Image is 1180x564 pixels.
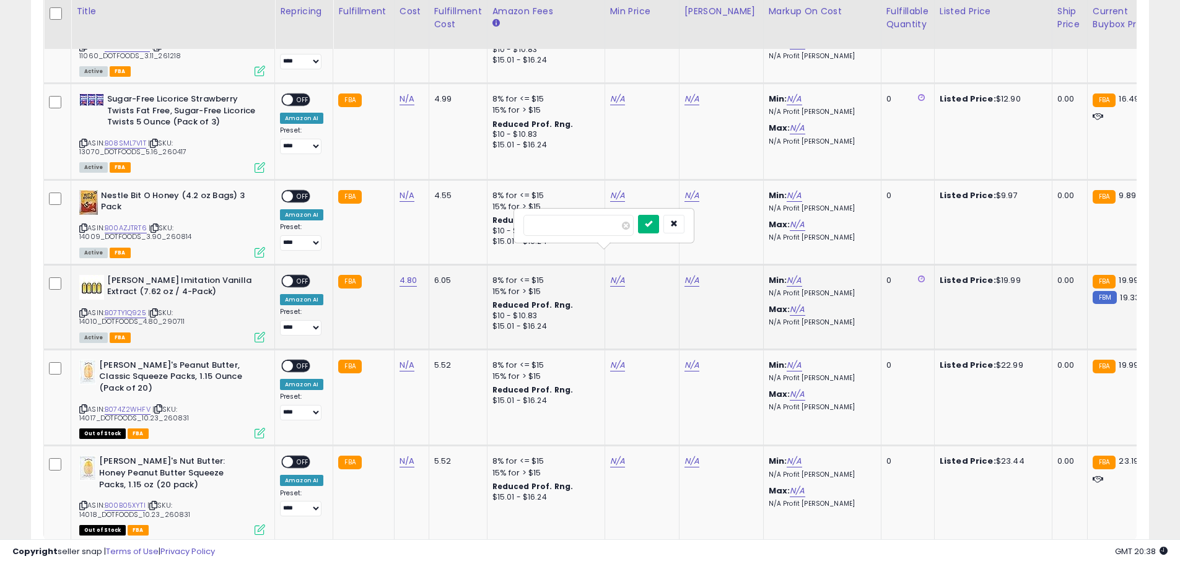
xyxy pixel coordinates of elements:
[79,190,98,215] img: 51MWagfYdlL._SL40_.jpg
[79,275,104,300] img: 41wifUNt++L._SL40_.jpg
[1093,291,1117,304] small: FBM
[79,500,191,519] span: | SKU: 14018_DOTFOODS_10.23_260831
[105,308,146,318] a: B07TY1Q925
[940,190,1042,201] div: $9.97
[1057,275,1078,286] div: 0.00
[1093,93,1116,107] small: FBA
[434,360,478,371] div: 5.52
[1119,455,1138,467] span: 23.19
[79,428,126,439] span: All listings that are currently out of stock and unavailable for purchase on Amazon
[110,332,131,343] span: FBA
[769,204,872,213] p: N/A Profit [PERSON_NAME]
[790,122,805,134] a: N/A
[940,455,996,467] b: Listed Price:
[769,374,872,383] p: N/A Profit [PERSON_NAME]
[79,456,265,534] div: ASIN:
[293,275,313,286] span: OFF
[769,500,872,508] p: N/A Profit [PERSON_NAME]
[790,485,805,497] a: N/A
[79,404,190,423] span: | SKU: 14017_DOTFOODS_10.23_260831
[769,289,872,298] p: N/A Profit [PERSON_NAME]
[790,219,805,231] a: N/A
[79,360,265,438] div: ASIN:
[1057,93,1078,105] div: 0.00
[492,105,595,116] div: 15% for > $15
[400,455,414,467] a: N/A
[76,5,269,18] div: Title
[684,359,699,371] a: N/A
[280,41,323,69] div: Preset:
[886,93,925,105] div: 0
[492,286,595,297] div: 15% for > $15
[79,93,104,106] img: 51xdzuyrL0L._SL40_.jpg
[79,525,126,536] span: All listings that are currently out of stock and unavailable for purchase on Amazon
[79,456,96,480] img: 31yMjgiRTvL._SL40_.jpg
[79,248,108,258] span: All listings currently available for purchase on Amazon
[1057,190,1078,201] div: 0.00
[105,500,146,511] a: B00B05XYTI
[886,456,925,467] div: 0
[128,428,149,439] span: FBA
[940,360,1042,371] div: $22.99
[293,457,313,467] span: OFF
[610,5,674,18] div: Min Price
[1093,456,1116,469] small: FBA
[492,492,595,503] div: $15.01 - $16.24
[610,189,625,202] a: N/A
[434,275,478,286] div: 6.05
[492,93,595,105] div: 8% for <= $15
[769,189,787,201] b: Min:
[79,360,96,384] img: 31YPx4j1-hL._SL40_.jpg
[99,456,250,493] b: [PERSON_NAME]'s Nut Butter: Honey Peanut Butter Squeeze Packs, 1.15 oz (20 pack)
[769,274,787,286] b: Min:
[787,189,802,202] a: N/A
[790,388,805,401] a: N/A
[1093,190,1116,204] small: FBA
[280,379,323,390] div: Amazon AI
[1120,292,1140,303] span: 19.33
[79,190,265,256] div: ASIN:
[79,332,108,343] span: All listings currently available for purchase on Amazon
[79,308,185,326] span: | SKU: 14010_DOTFOODS_4.80_290711
[128,525,149,536] span: FBA
[492,456,595,467] div: 8% for <= $15
[110,162,131,173] span: FBA
[1057,360,1078,371] div: 0.00
[434,456,478,467] div: 5.52
[1119,274,1138,286] span: 19.99
[610,455,625,467] a: N/A
[106,545,159,557] a: Terms of Use
[1093,275,1116,289] small: FBA
[769,219,790,230] b: Max:
[769,471,872,479] p: N/A Profit [PERSON_NAME]
[160,545,215,557] a: Privacy Policy
[280,294,323,305] div: Amazon AI
[492,371,595,382] div: 15% for > $15
[769,108,872,116] p: N/A Profit [PERSON_NAME]
[280,223,323,251] div: Preset:
[1119,359,1138,371] span: 19.99
[1119,93,1139,105] span: 16.49
[400,5,424,18] div: Cost
[105,223,147,233] a: B00AZJTRT6
[492,55,595,66] div: $15.01 - $16.24
[79,223,191,241] span: | SKU: 14009_DOTFOODS_3.90_260814
[280,209,323,220] div: Amazon AI
[280,5,328,18] div: Repricing
[492,300,574,310] b: Reduced Prof. Rng.
[1057,456,1078,467] div: 0.00
[769,318,872,327] p: N/A Profit [PERSON_NAME]
[492,119,574,129] b: Reduced Prof. Rng.
[769,455,787,467] b: Min:
[107,275,258,301] b: [PERSON_NAME] Imitation Vanilla Extract (7.62 oz / 4-Pack)
[940,5,1047,18] div: Listed Price
[787,455,802,467] a: N/A
[1115,545,1168,557] span: 2025-09-16 20:38 GMT
[105,404,151,415] a: B074Z2WHFV
[492,311,595,321] div: $10 - $10.83
[79,162,108,173] span: All listings currently available for purchase on Amazon
[492,140,595,150] div: $15.01 - $16.24
[338,93,361,107] small: FBA
[492,384,574,395] b: Reduced Prof. Rng.
[79,138,186,157] span: | SKU: 13070_DOTFOODS_5.16_260417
